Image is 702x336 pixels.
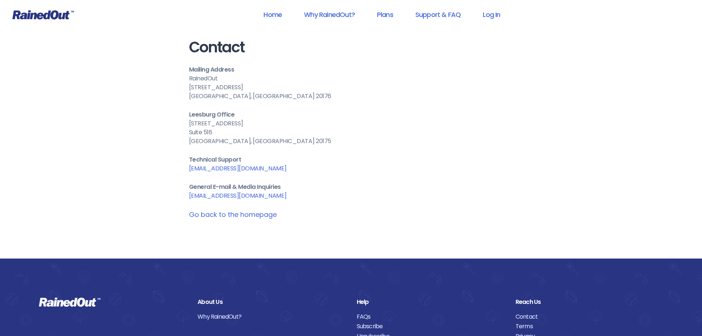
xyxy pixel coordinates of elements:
a: Go back to the homepage [189,210,277,219]
a: [EMAIL_ADDRESS][DOMAIN_NAME] [189,164,287,173]
a: Terms [516,322,663,331]
a: Support & FAQ [406,6,470,23]
a: [EMAIL_ADDRESS][DOMAIN_NAME] [189,191,287,200]
a: Plans [367,6,403,23]
a: Home [254,6,291,23]
a: Contact [516,312,663,322]
b: Technical Support [189,155,241,164]
a: Log In [473,6,510,23]
div: Help [357,297,504,307]
a: FAQs [357,312,504,322]
div: [STREET_ADDRESS] [189,119,513,128]
a: Subscribe [357,322,504,331]
b: Leesburg Office [189,110,235,119]
b: General E-mail & Media Inquiries [189,183,281,191]
div: Reach Us [516,297,663,307]
h1: Contact [189,39,513,56]
div: About Us [198,297,345,307]
div: RainedOut [189,74,513,83]
div: [GEOGRAPHIC_DATA], [GEOGRAPHIC_DATA] 20176 [189,92,513,101]
b: Mailing Address [189,65,234,74]
div: Suite 516 [189,128,513,137]
div: [STREET_ADDRESS] [189,83,513,92]
a: Why RainedOut? [198,312,345,322]
div: [GEOGRAPHIC_DATA], [GEOGRAPHIC_DATA] 20175 [189,137,513,146]
a: Why RainedOut? [294,6,364,23]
